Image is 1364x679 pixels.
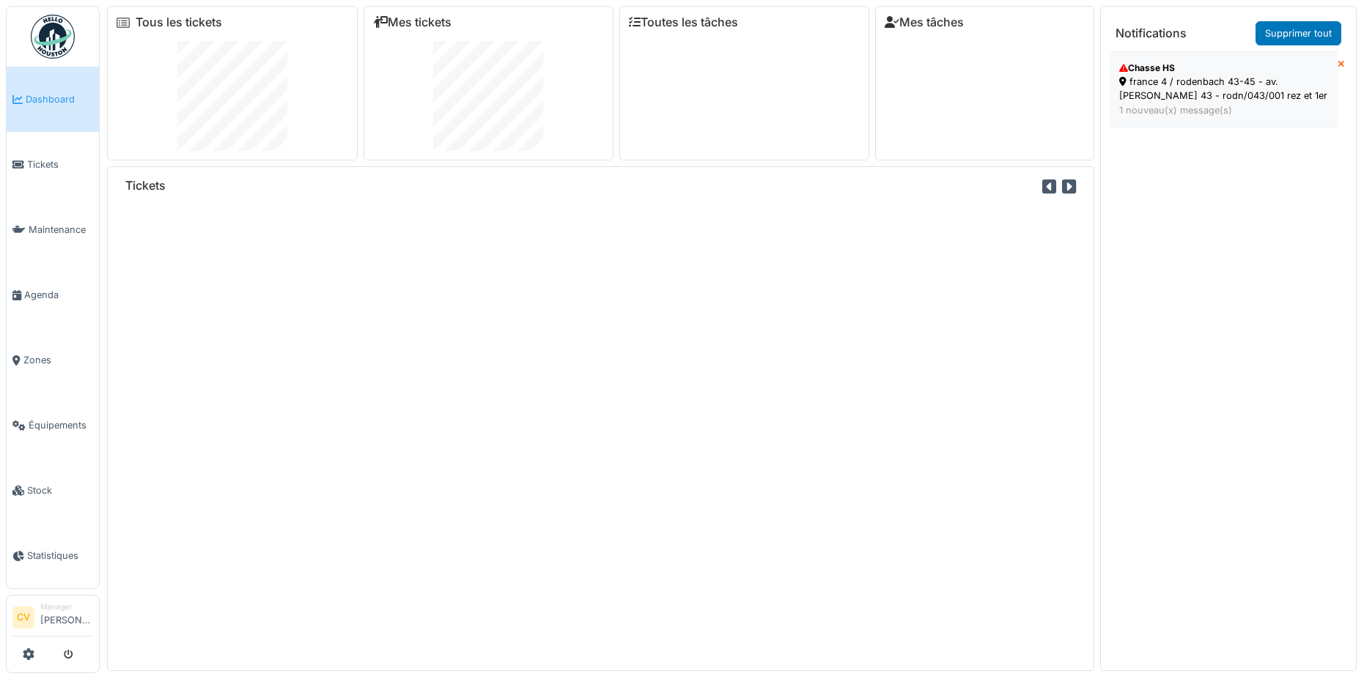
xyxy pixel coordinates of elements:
img: Badge_color-CXgf-gQk.svg [31,15,75,59]
li: [PERSON_NAME] [40,601,93,633]
h6: Tickets [125,179,166,193]
a: Maintenance [7,197,99,262]
a: Zones [7,327,99,393]
a: Agenda [7,262,99,327]
li: CV [12,606,34,628]
a: Mes tâches [885,15,964,29]
a: Stock [7,458,99,523]
span: Stock [27,483,93,497]
a: Supprimer tout [1256,21,1341,45]
span: Maintenance [29,223,93,237]
a: Tickets [7,132,99,197]
a: Toutes les tâches [629,15,738,29]
a: Mes tickets [373,15,451,29]
a: CV Manager[PERSON_NAME] [12,601,93,637]
div: 1 nouveau(x) message(s) [1119,103,1328,117]
a: Équipements [7,393,99,458]
span: Équipements [29,418,93,432]
span: Zones [23,353,93,367]
a: Chasse HS france 4 / rodenbach 43-45 - av. [PERSON_NAME] 43 - rodn/043/001 rez et 1er 1 nouveau(x... [1110,51,1338,127]
div: Chasse HS [1119,62,1328,75]
div: Manager [40,601,93,612]
a: Statistiques [7,523,99,588]
span: Statistiques [27,549,93,563]
a: Tous les tickets [136,15,222,29]
a: Dashboard [7,67,99,132]
h6: Notifications [1116,26,1187,40]
span: Dashboard [26,92,93,106]
div: france 4 / rodenbach 43-45 - av. [PERSON_NAME] 43 - rodn/043/001 rez et 1er [1119,75,1328,103]
span: Tickets [27,157,93,171]
span: Agenda [24,288,93,302]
